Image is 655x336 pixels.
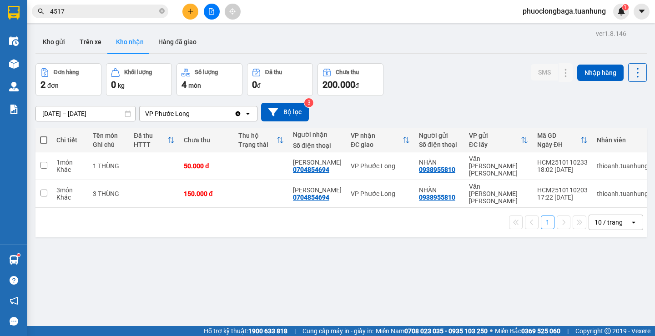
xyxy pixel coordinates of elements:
button: Kho gửi [35,31,72,53]
span: notification [10,296,18,305]
div: 3 món [56,186,84,194]
div: Người gửi [419,132,460,139]
div: Tên món [93,132,125,139]
div: Thu hộ [238,132,277,139]
span: 2 [40,79,45,90]
div: Khác [56,166,84,173]
img: warehouse-icon [9,255,19,265]
div: 0704854694 [293,166,329,173]
input: Select a date range. [36,106,135,121]
div: Khác [56,194,84,201]
div: NGỌC NGÂN [293,186,342,194]
button: Khối lượng0kg [106,63,172,96]
div: 0938955810 [419,194,455,201]
span: 200.000 [322,79,355,90]
div: HTTT [134,141,167,148]
div: 3 THÙNG [93,190,125,197]
sup: 1 [622,4,629,10]
div: Mã GD [537,132,580,139]
div: 17:22 [DATE] [537,194,588,201]
svg: open [244,110,252,117]
div: VP Phước Long [351,190,410,197]
div: VP Phước Long [351,162,410,170]
div: Ghi chú [93,141,125,148]
span: đ [355,82,359,89]
div: Chưa thu [336,69,359,75]
div: HCM2510110203 [537,186,588,194]
div: 0704854694 [293,194,329,201]
span: đơn [47,82,59,89]
button: aim [225,4,241,20]
img: warehouse-icon [9,59,19,69]
div: thioanh.tuanhung [597,162,648,170]
span: món [188,82,201,89]
strong: 0369 525 060 [521,327,560,335]
div: ver 1.8.146 [596,29,626,39]
div: Số lượng [195,69,218,75]
div: VP Phước Long [145,109,190,118]
span: file-add [208,8,215,15]
span: close-circle [159,8,165,14]
div: HCM2510110233 [537,159,588,166]
div: 0938955810 [419,166,455,173]
div: NGỌC NGÂN [293,159,342,166]
th: Toggle SortBy [533,128,592,152]
img: solution-icon [9,105,19,114]
span: message [10,317,18,326]
strong: 1900 633 818 [248,327,287,335]
span: caret-down [638,7,646,15]
div: Người nhận [293,131,342,138]
span: question-circle [10,276,18,285]
span: | [567,326,569,336]
button: Kho nhận [109,31,151,53]
span: 0 [111,79,116,90]
div: Đơn hàng [54,69,79,75]
input: Tìm tên, số ĐT hoặc mã đơn [50,6,157,16]
span: phuoclongbaga.tuanhung [515,5,613,17]
span: plus [187,8,194,15]
button: Số lượng4món [176,63,242,96]
span: Miền Nam [376,326,488,336]
div: Trạng thái [238,141,277,148]
img: warehouse-icon [9,82,19,91]
button: Đã thu0đ [247,63,313,96]
button: Nhập hàng [577,65,624,81]
div: VP nhận [351,132,403,139]
div: Chưa thu [184,136,229,144]
div: 1 THÙNG [93,162,125,170]
span: 4 [181,79,186,90]
div: ĐC lấy [469,141,521,148]
div: NHÀN [419,159,460,166]
span: 1 [624,4,627,10]
img: icon-new-feature [617,7,625,15]
span: Miền Bắc [495,326,560,336]
th: Toggle SortBy [129,128,179,152]
strong: 0708 023 035 - 0935 103 250 [404,327,488,335]
svg: Clear value [234,110,242,117]
th: Toggle SortBy [464,128,533,152]
sup: 3 [304,98,313,107]
div: 150.000 đ [184,190,229,197]
span: Hỗ trợ kỹ thuật: [204,326,287,336]
button: caret-down [634,4,650,20]
button: SMS [531,64,558,80]
button: Trên xe [72,31,109,53]
th: Toggle SortBy [234,128,288,152]
div: ĐC giao [351,141,403,148]
span: close-circle [159,7,165,16]
span: search [38,8,44,15]
span: copyright [605,328,611,334]
div: Số điện thoại [419,141,460,148]
span: đ [257,82,261,89]
img: logo-vxr [8,6,20,20]
div: Số điện thoại [293,142,342,149]
span: ⚪️ [490,329,493,333]
div: Đã thu [265,69,282,75]
sup: 1 [17,254,20,256]
img: warehouse-icon [9,36,19,46]
div: Văn [PERSON_NAME] [PERSON_NAME] [469,183,528,205]
th: Toggle SortBy [346,128,414,152]
span: Cung cấp máy in - giấy in: [302,326,373,336]
span: aim [229,8,236,15]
